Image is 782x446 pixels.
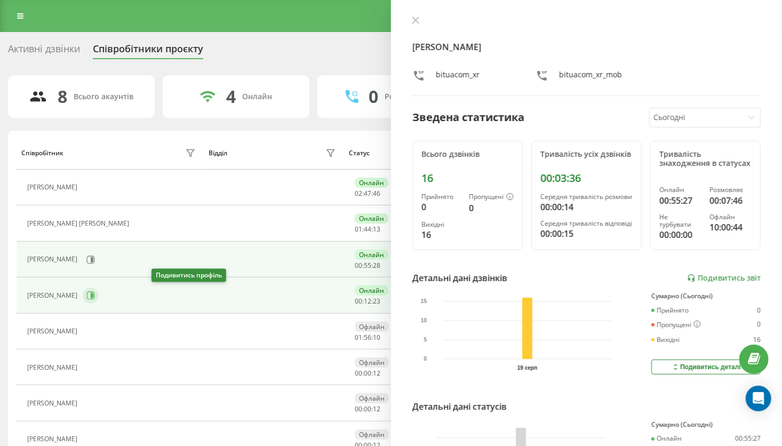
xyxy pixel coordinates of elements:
[355,393,389,403] div: Офлайн
[364,297,371,306] span: 12
[355,333,362,342] span: 01
[424,356,427,362] text: 0
[355,226,380,233] div: : :
[373,189,380,198] span: 46
[27,184,80,191] div: [PERSON_NAME]
[21,149,63,157] div: Співробітник
[373,225,380,234] span: 13
[651,421,761,428] div: Сумарно (Сьогодні)
[687,274,761,283] a: Подивитись звіт
[710,186,752,194] div: Розмовляє
[355,369,362,378] span: 00
[364,261,371,270] span: 55
[151,269,226,282] div: Подивитись профіль
[355,225,362,234] span: 01
[373,404,380,413] span: 12
[421,193,460,201] div: Прийнято
[746,386,771,411] div: Open Intercom Messenger
[355,250,388,260] div: Онлайн
[651,292,761,300] div: Сумарно (Сьогодні)
[355,370,380,377] div: : :
[540,201,633,213] div: 00:00:14
[540,220,633,227] div: Середня тривалість відповіді
[710,213,752,221] div: Офлайн
[757,321,761,329] div: 0
[27,292,80,299] div: [PERSON_NAME]
[421,221,460,228] div: Вихідні
[659,150,752,168] div: Тривалість знаходження в статусах
[355,285,388,296] div: Онлайн
[540,172,633,185] div: 00:03:36
[355,178,388,188] div: Онлайн
[412,109,524,125] div: Зведена статистика
[355,404,362,413] span: 00
[540,193,633,201] div: Середня тривалість розмови
[559,69,622,85] div: bituacom_xr_mob
[364,369,371,378] span: 00
[355,322,389,332] div: Офлайн
[364,333,371,342] span: 56
[373,261,380,270] span: 28
[373,297,380,306] span: 23
[369,86,379,107] div: 0
[651,435,682,442] div: Онлайн
[659,194,701,207] div: 00:55:27
[209,149,227,157] div: Відділ
[412,400,507,413] div: Детальні дані статусів
[355,262,380,269] div: : :
[226,86,236,107] div: 4
[27,435,80,443] div: [PERSON_NAME]
[469,193,514,202] div: Пропущені
[364,404,371,413] span: 00
[373,333,380,342] span: 10
[659,186,701,194] div: Онлайн
[355,334,380,341] div: : :
[355,298,380,305] div: : :
[373,369,380,378] span: 12
[355,213,388,224] div: Онлайн
[421,299,427,305] text: 15
[355,357,389,368] div: Офлайн
[8,43,80,60] div: Активні дзвінки
[421,201,460,213] div: 0
[355,189,362,198] span: 02
[651,307,689,314] div: Прийнято
[74,92,133,101] div: Всього акаунтів
[710,194,752,207] div: 00:07:46
[735,435,761,442] div: 00:55:27
[355,261,362,270] span: 00
[421,228,460,241] div: 16
[540,227,633,240] div: 00:00:15
[436,69,480,85] div: bituacom_xr
[355,190,380,197] div: : :
[421,172,514,185] div: 16
[421,150,514,159] div: Всього дзвінків
[651,336,680,344] div: Вихідні
[27,364,80,371] div: [PERSON_NAME]
[364,189,371,198] span: 47
[757,307,761,314] div: 0
[671,363,741,371] div: Подивитись деталі
[27,328,80,335] div: [PERSON_NAME]
[540,150,633,159] div: Тривалість усіх дзвінків
[27,400,80,407] div: [PERSON_NAME]
[385,92,437,101] div: Розмовляють
[469,202,514,214] div: 0
[355,405,380,413] div: : :
[517,365,537,371] text: 19 серп
[424,337,427,343] text: 5
[659,228,701,241] div: 00:00:00
[753,336,761,344] div: 16
[412,41,761,53] h4: [PERSON_NAME]
[710,221,752,234] div: 10:00:44
[349,149,370,157] div: Статус
[364,225,371,234] span: 44
[651,321,701,329] div: Пропущені
[659,213,701,229] div: Не турбувати
[58,86,67,107] div: 8
[651,360,761,375] button: Подивитись деталі
[27,256,80,263] div: [PERSON_NAME]
[27,220,132,227] div: [PERSON_NAME] [PERSON_NAME]
[421,318,427,324] text: 10
[355,429,389,440] div: Офлайн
